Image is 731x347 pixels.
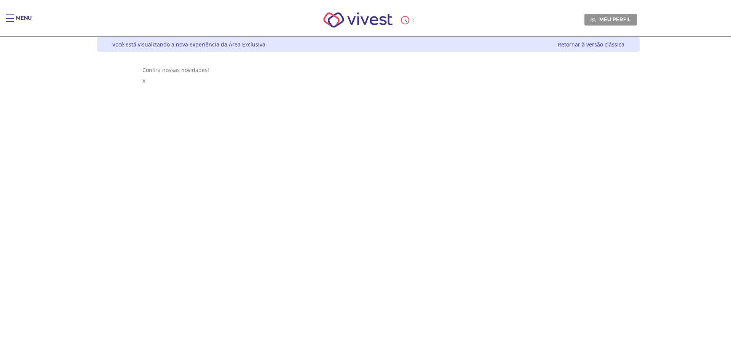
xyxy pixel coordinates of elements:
[584,14,637,25] a: Meu perfil
[91,37,640,347] div: Vivest
[315,4,401,36] img: Vivest
[558,41,624,48] a: Retornar à versão clássica
[599,16,631,23] span: Meu perfil
[401,16,416,24] div: :
[112,41,265,48] div: Você está visualizando a nova experiência da Área Exclusiva
[142,77,145,85] span: X
[142,66,595,74] div: Confira nossas novidades!
[590,17,596,23] img: Meu perfil
[16,14,32,30] div: Menu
